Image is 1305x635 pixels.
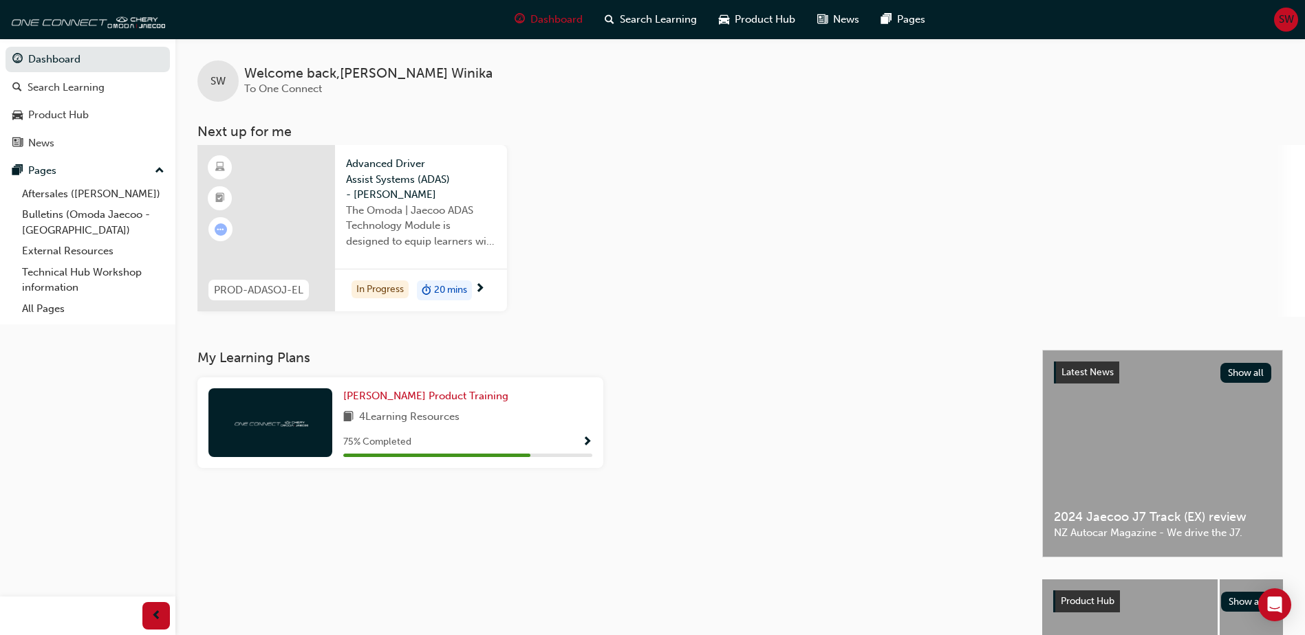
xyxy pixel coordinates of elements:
[215,190,225,208] span: booktick-icon
[1054,361,1271,383] a: Latest NewsShow all
[1258,588,1291,621] div: Open Intercom Messenger
[17,204,170,241] a: Bulletins (Omoda Jaecoo - [GEOGRAPHIC_DATA])
[881,11,892,28] span: pages-icon
[1274,8,1298,32] button: SW
[6,44,170,158] button: DashboardSearch LearningProduct HubNews
[244,82,322,95] span: To One Connect
[28,80,105,96] div: Search Learning
[594,5,708,34] a: search-iconSearch Learning
[215,159,225,177] span: learningResourceType_ELEARNING-icon
[197,350,1020,366] h3: My Learning Plans
[530,12,583,27] span: Dashboard
[12,54,23,66] span: guage-icon
[155,162,164,180] span: up-icon
[1279,12,1294,27] span: SW
[343,390,508,402] span: [PERSON_NAME] Product Training
[233,416,308,429] img: oneconnect
[504,5,594,34] a: guage-iconDashboard
[422,282,431,300] span: duration-icon
[708,5,806,34] a: car-iconProduct Hub
[359,409,460,426] span: 4 Learning Resources
[343,388,514,404] a: [PERSON_NAME] Product Training
[6,158,170,183] button: Pages
[1042,350,1283,557] a: Latest NewsShow all2024 Jaecoo J7 Track (EX) reviewNZ Autocar Magazine - We drive the J7.
[343,409,354,426] span: book-icon
[605,11,614,28] span: search-icon
[346,156,496,203] span: Advanced Driver Assist Systems (ADAS) - [PERSON_NAME]
[817,11,828,28] span: news-icon
[175,124,1305,140] h3: Next up for me
[582,434,592,451] button: Show Progress
[17,183,170,205] a: Aftersales ([PERSON_NAME])
[870,5,936,34] a: pages-iconPages
[1220,363,1272,383] button: Show all
[17,262,170,298] a: Technical Hub Workshop information
[1054,525,1271,541] span: NZ Autocar Magazine - We drive the J7.
[1053,590,1272,612] a: Product HubShow all
[582,436,592,449] span: Show Progress
[719,11,729,28] span: car-icon
[12,165,23,177] span: pages-icon
[12,109,23,122] span: car-icon
[7,5,165,33] img: oneconnect
[12,137,23,150] span: news-icon
[244,66,493,82] span: Welcome back , [PERSON_NAME] Winika
[215,223,227,236] span: learningRecordVerb_ATTEMPT-icon
[17,241,170,262] a: External Resources
[151,608,162,625] span: prev-icon
[515,11,525,28] span: guage-icon
[28,135,54,151] div: News
[28,163,56,179] div: Pages
[346,203,496,249] span: The Omoda | Jaecoo ADAS Technology Module is designed to equip learners with essential knowledge ...
[806,5,870,34] a: news-iconNews
[6,47,170,72] a: Dashboard
[897,12,925,27] span: Pages
[1221,592,1273,612] button: Show all
[214,282,303,298] span: PROD-ADASOJ-EL
[17,298,170,320] a: All Pages
[197,145,507,311] a: PROD-ADASOJ-ELAdvanced Driver Assist Systems (ADAS) - [PERSON_NAME]The Omoda | Jaecoo ADAS Techno...
[352,280,409,299] div: In Progress
[735,12,795,27] span: Product Hub
[6,131,170,156] a: News
[6,75,170,100] a: Search Learning
[211,74,226,89] span: SW
[434,282,467,298] span: 20 mins
[343,434,411,450] span: 75 % Completed
[28,107,89,123] div: Product Hub
[1061,595,1114,607] span: Product Hub
[12,82,22,94] span: search-icon
[833,12,859,27] span: News
[620,12,697,27] span: Search Learning
[475,283,485,296] span: next-icon
[1054,509,1271,525] span: 2024 Jaecoo J7 Track (EX) review
[6,102,170,128] a: Product Hub
[1061,366,1114,378] span: Latest News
